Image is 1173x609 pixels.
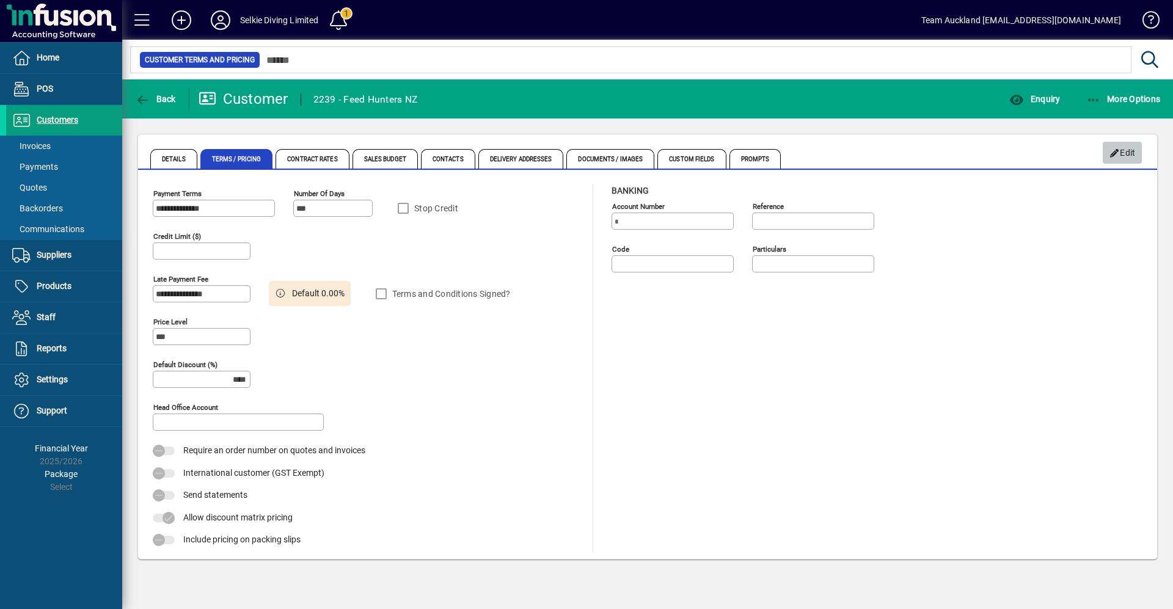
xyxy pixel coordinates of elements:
[45,469,78,479] span: Package
[292,287,345,300] span: Default 0.00%
[153,360,217,369] mat-label: Default Discount (%)
[37,250,71,260] span: Suppliers
[6,136,122,156] a: Invoices
[6,177,122,198] a: Quotes
[12,183,47,192] span: Quotes
[199,89,288,109] div: Customer
[276,149,349,169] span: Contract Rates
[6,74,122,104] a: POS
[183,512,293,522] span: Allow discount matrix pricing
[478,149,564,169] span: Delivery Addresses
[6,240,122,271] a: Suppliers
[1086,94,1161,104] span: More Options
[37,312,56,322] span: Staff
[240,10,319,30] div: Selkie Diving Limited
[6,396,122,426] a: Support
[37,53,59,62] span: Home
[12,162,58,172] span: Payments
[135,94,176,104] span: Back
[35,443,88,453] span: Financial Year
[153,275,208,283] mat-label: Late Payment Fee
[183,468,324,478] span: International customer (GST Exempt)
[612,245,629,253] mat-label: Code
[183,445,365,455] span: Require an order number on quotes and invoices
[132,88,179,110] button: Back
[37,374,68,384] span: Settings
[1109,143,1136,163] span: Edit
[37,115,78,125] span: Customers
[153,403,218,412] mat-label: Head Office Account
[150,149,197,169] span: Details
[12,141,51,151] span: Invoices
[145,54,255,66] span: Customer Terms and Pricing
[183,490,247,500] span: Send statements
[753,202,784,211] mat-label: Reference
[612,186,649,195] span: Banking
[1083,88,1164,110] button: More Options
[1103,142,1142,164] button: Edit
[657,149,726,169] span: Custom Fields
[162,9,201,31] button: Add
[1133,2,1158,42] a: Knowledge Base
[6,271,122,302] a: Products
[122,88,189,110] app-page-header-button: Back
[6,156,122,177] a: Payments
[12,224,84,234] span: Communications
[729,149,781,169] span: Prompts
[6,302,122,333] a: Staff
[37,406,67,415] span: Support
[153,318,188,326] mat-label: Price Level
[6,219,122,239] a: Communications
[1009,94,1060,104] span: Enquiry
[153,232,201,241] mat-label: Credit Limit ($)
[37,84,53,93] span: POS
[313,90,418,109] div: 2239 - Feed Hunters NZ
[200,149,273,169] span: Terms / Pricing
[421,149,475,169] span: Contacts
[1006,88,1063,110] button: Enquiry
[921,10,1121,30] div: Team Auckland [EMAIL_ADDRESS][DOMAIN_NAME]
[201,9,240,31] button: Profile
[153,189,202,198] mat-label: Payment Terms
[6,334,122,364] a: Reports
[37,343,67,353] span: Reports
[12,203,63,213] span: Backorders
[753,245,786,253] mat-label: Particulars
[6,198,122,219] a: Backorders
[37,281,71,291] span: Products
[612,202,665,211] mat-label: Account number
[6,365,122,395] a: Settings
[294,189,345,198] mat-label: Number of days
[353,149,418,169] span: Sales Budget
[566,149,654,169] span: Documents / Images
[183,534,301,544] span: Include pricing on packing slips
[6,43,122,73] a: Home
